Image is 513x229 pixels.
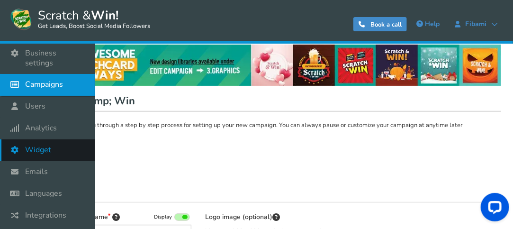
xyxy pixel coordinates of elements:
[25,167,48,177] span: Emails
[425,19,440,28] span: Help
[42,121,501,130] p: Cool. Let's take you through a step by step process for setting up your new campaign. You can alw...
[25,189,62,199] span: Languages
[460,20,491,28] span: Fibami
[38,23,150,30] small: Get Leads, Boost Social Media Followers
[25,123,57,133] span: Analytics
[9,7,150,31] a: Scratch &Win! Get Leads, Boost Social Media Followers
[91,7,118,24] strong: Win!
[154,214,172,221] span: Display
[112,212,120,223] span: Tip: Choose a title that will attract more entries. For example: “Scratch & win a bracelet” will ...
[25,211,66,220] span: Integrations
[25,101,45,111] span: Users
[273,212,280,223] span: This image will be displayed on top of your contest screen. You can upload & preview different im...
[33,7,150,31] span: Scratch &
[9,7,33,31] img: Scratch and Win
[25,80,63,90] span: Campaigns
[42,45,501,86] img: festival-poster-2020.webp
[353,17,407,31] a: Book a call
[42,92,501,111] h1: Scratch &amp; Win
[370,20,402,29] span: Book a call
[25,48,85,68] span: Business settings
[473,189,513,229] iframe: LiveChat chat widget
[412,17,444,32] a: Help
[206,212,280,222] label: Logo image (optional)
[25,145,51,155] span: Widget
